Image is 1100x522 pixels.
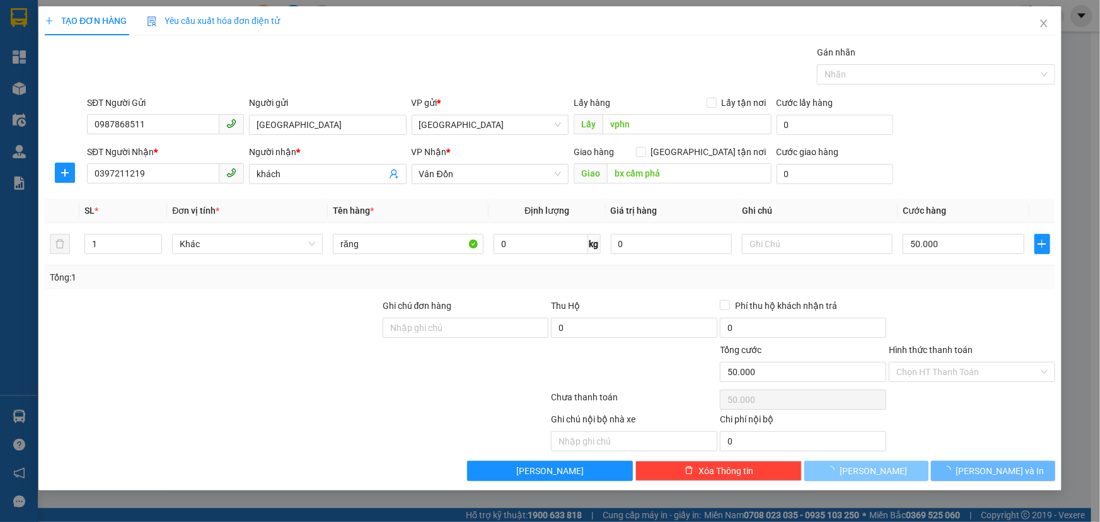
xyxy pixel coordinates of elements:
[611,234,732,254] input: 0
[777,115,893,135] input: Cước lấy hàng
[249,96,406,110] div: Người gửi
[685,466,693,476] span: delete
[45,16,54,25] span: plus
[611,206,657,216] span: Giá trị hàng
[226,119,236,129] span: phone
[389,169,399,179] span: user-add
[574,147,614,157] span: Giao hàng
[467,461,634,481] button: [PERSON_NAME]
[720,412,886,431] div: Chi phí nội bộ
[588,234,601,254] span: kg
[524,206,569,216] span: Định lượng
[804,461,929,481] button: [PERSON_NAME]
[903,206,946,216] span: Cước hàng
[698,464,753,478] span: Xóa Thông tin
[840,464,907,478] span: [PERSON_NAME]
[84,206,95,216] span: SL
[419,165,561,183] span: Vân Đồn
[87,145,244,159] div: SĐT Người Nhận
[226,168,236,178] span: phone
[777,164,893,184] input: Cước giao hàng
[737,199,898,223] th: Ghi chú
[333,206,374,216] span: Tên hàng
[646,145,772,159] span: [GEOGRAPHIC_DATA] tận nơi
[419,115,561,134] span: Hà Nội
[1039,18,1049,28] span: close
[55,168,74,178] span: plus
[147,16,157,26] img: icon
[333,234,483,254] input: VD: Bàn, Ghế
[50,234,70,254] button: delete
[931,461,1055,481] button: [PERSON_NAME] và In
[180,235,315,253] span: Khác
[730,299,842,313] span: Phí thu hộ khách nhận trả
[383,318,549,338] input: Ghi chú đơn hàng
[45,16,127,26] span: TẠO ĐƠN HÀNG
[412,96,569,110] div: VP gửi
[777,147,839,157] label: Cước giao hàng
[516,464,584,478] span: [PERSON_NAME]
[742,234,893,254] input: Ghi Chú
[826,466,840,475] span: loading
[412,147,447,157] span: VP Nhận
[55,163,75,183] button: plus
[956,464,1045,478] span: [PERSON_NAME] và In
[777,98,833,108] label: Cước lấy hàng
[717,96,772,110] span: Lấy tận nơi
[50,270,425,284] div: Tổng: 1
[889,345,973,355] label: Hình thức thanh toán
[574,98,610,108] span: Lấy hàng
[1026,6,1062,42] button: Close
[172,206,219,216] span: Đơn vị tính
[574,163,607,183] span: Giao
[87,96,244,110] div: SĐT Người Gửi
[551,412,717,431] div: Ghi chú nội bộ nhà xe
[1034,234,1050,254] button: plus
[720,345,761,355] span: Tổng cước
[574,114,603,134] span: Lấy
[603,114,772,134] input: Dọc đường
[1035,239,1050,249] span: plus
[383,301,452,311] label: Ghi chú đơn hàng
[550,390,719,412] div: Chưa thanh toán
[817,47,855,57] label: Gán nhãn
[147,16,280,26] span: Yêu cầu xuất hóa đơn điện tử
[551,431,717,451] input: Nhập ghi chú
[942,466,956,475] span: loading
[249,145,406,159] div: Người nhận
[551,301,580,311] span: Thu Hộ
[607,163,772,183] input: Dọc đường
[635,461,802,481] button: deleteXóa Thông tin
